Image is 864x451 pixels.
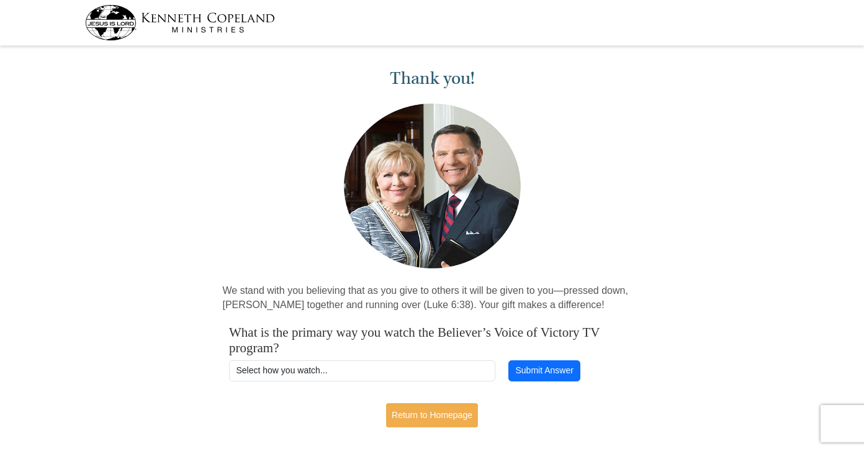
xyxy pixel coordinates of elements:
[508,360,580,381] button: Submit Answer
[223,284,642,312] p: We stand with you believing that as you give to others it will be given to you—pressed down, [PER...
[341,101,524,271] img: Kenneth and Gloria
[223,68,642,89] h1: Thank you!
[386,403,478,427] a: Return to Homepage
[229,325,635,356] h4: What is the primary way you watch the Believer’s Voice of Victory TV program?
[85,5,275,40] img: kcm-header-logo.svg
